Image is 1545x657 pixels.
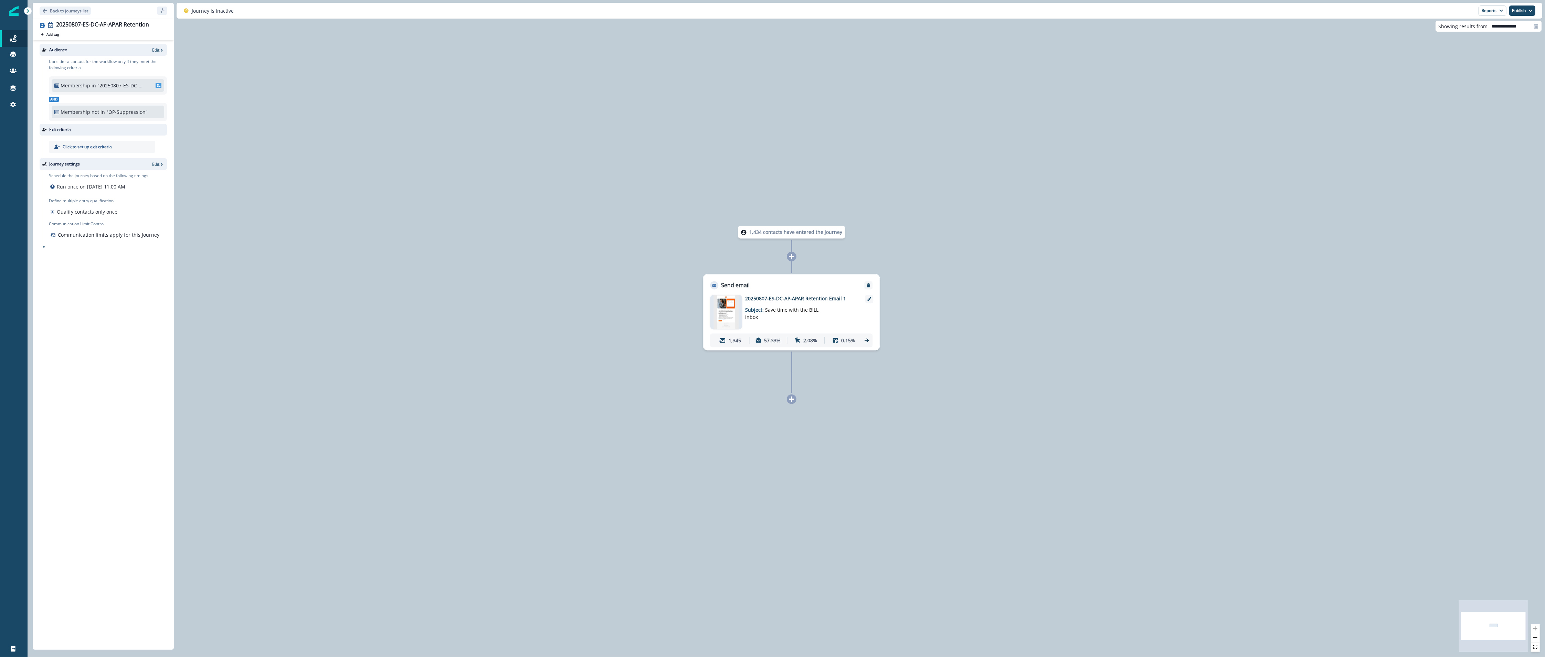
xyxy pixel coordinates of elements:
button: Reports [1479,6,1506,16]
span: Save time with the BILL Inbox [745,307,819,321]
button: Edit [152,161,164,167]
div: 20250807-ES-DC-AP-APAR Retention [56,21,149,29]
p: Edit [152,161,159,167]
span: And [49,97,59,102]
img: Inflection [9,6,19,16]
p: Run once on [DATE] 11:00 AM [57,183,125,190]
button: Go back [40,7,91,15]
p: in [92,82,96,89]
p: Consider a contact for the workflow only if they meet the following criteria [49,58,167,71]
p: 57.33% [764,337,781,344]
p: Communication Limit Control [49,221,167,227]
p: 2.08% [803,337,817,344]
p: 1,345 [729,337,741,344]
button: sidebar collapse toggle [157,7,167,15]
p: Communication limits apply for this Journey [58,231,159,238]
p: "20250807-ES-DC-AP-APAR Retention" [97,82,144,89]
img: email asset unavailable [714,295,739,330]
p: Qualify contacts only once [57,208,117,215]
p: Journey is inactive [192,7,234,14]
p: Subject: [745,302,832,321]
button: Edit [152,47,164,53]
p: 20250807-ES-DC-AP-APAR Retention Email 1 [745,295,856,302]
p: Send email [721,281,750,290]
p: Showing results from [1438,23,1488,30]
p: Exit criteria [49,127,71,133]
button: Add tag [40,32,60,37]
button: zoom out [1531,633,1540,643]
span: SL [156,83,162,88]
div: Send emailRemoveemail asset unavailable20250807-ES-DC-AP-APAR Retention Email 1Subject: Save time... [703,274,880,351]
button: Publish [1509,6,1535,16]
div: 1,434 contacts have entered the journey [726,226,858,239]
p: Membership [61,108,90,116]
p: Back to journeys list [50,8,88,14]
p: Click to set up exit criteria [63,144,112,150]
p: Define multiple entry qualification [49,198,119,204]
p: Edit [152,47,159,53]
p: Add tag [46,32,59,36]
button: fit view [1531,643,1540,652]
button: Remove [863,283,874,288]
p: "OP-Suppression" [106,108,152,116]
p: Membership [61,82,90,89]
p: Schedule the journey based on the following timings [49,173,148,179]
p: Audience [49,47,67,53]
p: 1,434 contacts have entered the journey [749,229,842,236]
p: 0.15% [841,337,855,344]
p: Journey settings [49,161,80,167]
p: not in [92,108,105,116]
